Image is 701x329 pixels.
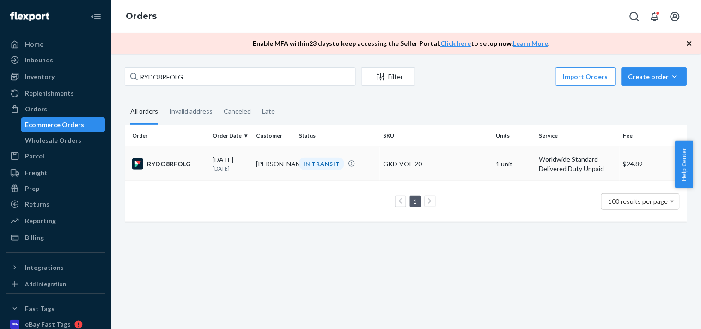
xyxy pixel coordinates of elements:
th: Service [535,125,620,147]
a: Reporting [6,213,105,228]
div: Fast Tags [25,304,55,313]
div: IN TRANSIT [299,158,344,170]
button: Filter [361,67,415,86]
div: eBay Fast Tags [25,320,71,329]
button: Open Search Box [625,7,644,26]
div: Create order [628,72,680,81]
div: Filter [362,72,415,81]
th: Order [125,125,209,147]
a: Learn More [513,39,549,47]
a: Parcel [6,149,105,164]
th: Fee [620,125,687,147]
a: Ecommerce Orders [21,117,106,132]
button: Close Navigation [87,7,105,26]
div: Freight [25,168,48,177]
div: Billing [25,233,44,242]
a: Prep [6,181,105,196]
button: Fast Tags [6,301,105,316]
a: Returns [6,197,105,212]
div: Late [262,99,275,123]
div: Inventory [25,72,55,81]
img: Flexport logo [10,12,49,21]
div: RYDO8RFOLG [132,158,206,170]
div: Integrations [25,263,64,272]
a: Wholesale Orders [21,133,106,148]
td: 1 unit [492,147,535,181]
span: 100 results per page [609,197,668,205]
th: Status [295,125,380,147]
a: Inbounds [6,53,105,67]
p: Worldwide Standard Delivered Duty Unpaid [539,155,616,173]
a: Inventory [6,69,105,84]
p: Enable MFA within 23 days to keep accessing the Seller Portal. to setup now. . [253,39,550,48]
th: Units [492,125,535,147]
a: Billing [6,230,105,245]
a: Page 1 is your current page [412,197,419,205]
div: [DATE] [213,155,249,172]
p: [DATE] [213,164,249,172]
button: Create order [622,67,687,86]
a: Freight [6,165,105,180]
a: Orders [6,102,105,116]
a: Add Integration [6,279,105,290]
div: Orders [25,104,47,114]
a: Click here [441,39,471,47]
div: Reporting [25,216,56,225]
div: Customer [256,132,292,140]
td: $24.89 [620,147,687,181]
div: Parcel [25,152,44,161]
div: All orders [130,99,158,125]
button: Help Center [675,141,693,188]
a: Replenishments [6,86,105,101]
th: SKU [380,125,492,147]
div: Inbounds [25,55,53,65]
div: Home [25,40,43,49]
td: [PERSON_NAME] [252,147,295,181]
button: Integrations [6,260,105,275]
a: Orders [126,11,157,21]
div: Add Integration [25,280,66,288]
a: Home [6,37,105,52]
div: Replenishments [25,89,74,98]
div: GKD-VOL-20 [384,159,488,169]
div: Returns [25,200,49,209]
div: Ecommerce Orders [25,120,85,129]
input: Search orders [125,67,356,86]
ol: breadcrumbs [118,3,164,30]
div: Wholesale Orders [25,136,82,145]
div: Canceled [224,99,251,123]
button: Open account menu [666,7,684,26]
button: Import Orders [555,67,616,86]
div: Prep [25,184,39,193]
div: Invalid address [169,99,213,123]
th: Order Date [209,125,252,147]
button: Open notifications [646,7,664,26]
